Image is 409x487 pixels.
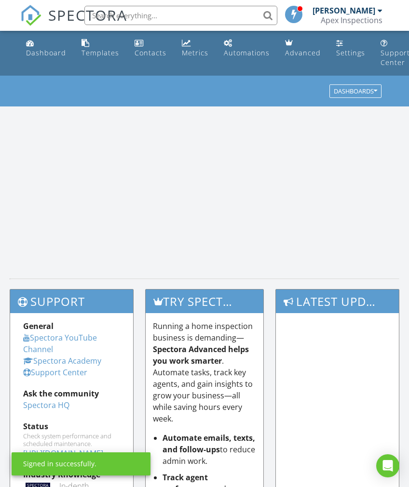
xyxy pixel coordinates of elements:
a: Advanced [281,35,325,62]
div: Signed in successfully. [23,459,96,469]
div: Automations [224,48,270,57]
div: Settings [336,48,365,57]
a: Dashboard [22,35,70,62]
a: [URL][DOMAIN_NAME] [23,448,103,459]
div: Advanced [285,48,321,57]
p: Running a home inspection business is demanding— . Automate tasks, track key agents, and gain ins... [153,320,256,424]
button: Dashboards [329,85,382,98]
a: Contacts [131,35,170,62]
a: Metrics [178,35,212,62]
div: Status [23,421,120,432]
a: Spectora HQ [23,400,69,410]
input: Search everything... [84,6,277,25]
div: Metrics [182,48,208,57]
a: Spectora Academy [23,355,101,366]
div: Dashboards [334,88,377,95]
li: to reduce admin work. [163,432,256,467]
h3: Support [10,290,133,313]
strong: General [23,321,54,331]
h3: Try spectora advanced [DATE] [146,290,263,313]
a: Settings [332,35,369,62]
div: Check system performance and scheduled maintenance. [23,432,120,448]
strong: Automate emails, texts, and follow-ups [163,433,255,455]
div: Open Intercom Messenger [376,454,399,477]
span: SPECTORA [48,5,127,25]
div: Dashboard [26,48,66,57]
div: Templates [82,48,119,57]
a: Automations (Basic) [220,35,273,62]
div: [PERSON_NAME] [313,6,375,15]
a: Support Center [23,367,87,378]
a: Templates [78,35,123,62]
h3: Latest Updates [276,290,399,313]
a: SPECTORA [20,13,127,33]
div: Apex Inspections [321,15,382,25]
div: Contacts [135,48,166,57]
strong: Spectora Advanced helps you work smarter [153,344,249,366]
div: Ask the community [23,388,120,399]
a: Spectora YouTube Channel [23,332,97,355]
img: The Best Home Inspection Software - Spectora [20,5,41,26]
